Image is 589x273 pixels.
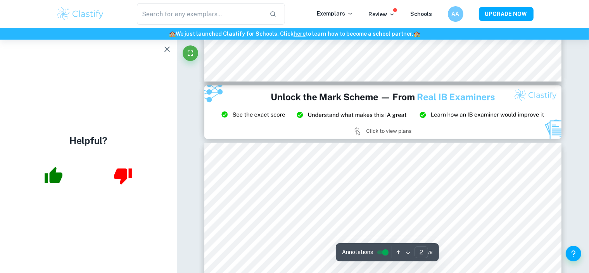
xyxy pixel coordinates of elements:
img: Clastify logo [56,6,105,22]
p: Exemplars [317,9,353,18]
span: Annotations [342,248,373,256]
h4: Helpful? [69,134,107,148]
img: Ad [204,85,562,139]
span: 🏫 [169,31,176,37]
p: Review [369,10,395,19]
input: Search for any exemplars... [137,3,264,25]
button: AA [448,6,463,22]
a: Schools [411,11,432,17]
button: UPGRADE NOW [479,7,534,21]
h6: AA [451,10,460,18]
span: / 8 [428,249,433,256]
button: Help and Feedback [566,246,581,261]
button: Fullscreen [183,45,198,61]
a: here [294,31,306,37]
span: 🏫 [413,31,420,37]
h6: We just launched Clastify for Schools. Click to learn how to become a school partner. [2,30,587,38]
